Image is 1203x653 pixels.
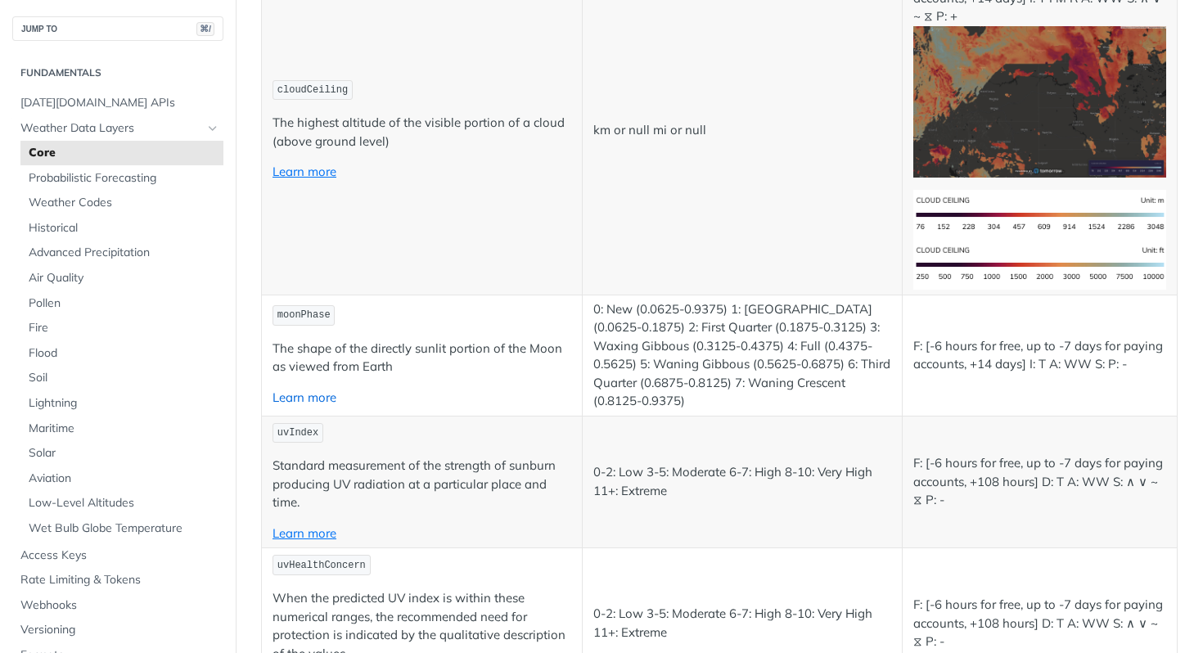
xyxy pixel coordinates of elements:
span: Solar [29,445,219,462]
span: Weather Codes [29,195,219,211]
p: 0-2: Low 3-5: Moderate 6-7: High 8-10: Very High 11+: Extreme [593,463,892,500]
a: Advanced Precipitation [20,241,223,265]
p: km or null mi or null [593,121,892,140]
span: uvHealthConcern [277,560,366,571]
span: ⌘/ [196,22,214,36]
p: 0: New (0.0625-0.9375) 1: [GEOGRAPHIC_DATA] (0.0625-0.1875) 2: First Quarter (0.1875-0.3125) 3: W... [593,300,892,411]
span: Lightning [29,395,219,412]
p: The highest altitude of the visible portion of a cloud (above ground level) [273,114,571,151]
span: Wet Bulb Globe Temperature [29,520,219,537]
span: Maritime [29,421,219,437]
span: Air Quality [29,270,219,286]
span: Aviation [29,471,219,487]
span: cloudCeiling [277,84,348,96]
a: Weather Data LayersHide subpages for Weather Data Layers [12,116,223,141]
a: Learn more [273,525,336,541]
h2: Fundamentals [12,65,223,80]
a: Weather Codes [20,191,223,215]
p: F: [-6 hours for free, up to -7 days for paying accounts, +108 hours] D: T A: WW S: ∧ ∨ ~ ⧖ P: - [913,454,1166,510]
span: Versioning [20,622,219,638]
p: 0-2: Low 3-5: Moderate 6-7: High 8-10: Very High 11+: Extreme [593,605,892,642]
a: Lightning [20,391,223,416]
a: Learn more [273,164,336,179]
a: Historical [20,216,223,241]
a: Access Keys [12,543,223,568]
a: Probabilistic Forecasting [20,166,223,191]
a: Versioning [12,618,223,642]
p: Standard measurement of the strength of sunburn producing UV radiation at a particular place and ... [273,457,571,512]
span: Webhooks [20,597,219,614]
button: Hide subpages for Weather Data Layers [206,122,219,135]
a: Maritime [20,417,223,441]
a: Rate Limiting & Tokens [12,568,223,592]
span: Core [29,145,219,161]
span: Probabilistic Forecasting [29,170,219,187]
a: Wet Bulb Globe Temperature [20,516,223,541]
span: Flood [29,345,219,362]
a: Flood [20,341,223,366]
span: Rate Limiting & Tokens [20,572,219,588]
p: The shape of the directly sunlit portion of the Moon as viewed from Earth [273,340,571,376]
a: Webhooks [12,593,223,618]
span: Advanced Precipitation [29,245,219,261]
span: uvIndex [277,427,318,439]
a: Core [20,141,223,165]
a: Pollen [20,291,223,316]
span: [DATE][DOMAIN_NAME] APIs [20,95,219,111]
a: Soil [20,366,223,390]
a: Low-Level Altitudes [20,491,223,516]
a: [DATE][DOMAIN_NAME] APIs [12,91,223,115]
a: Air Quality [20,266,223,290]
button: JUMP TO⌘/ [12,16,223,41]
span: Weather Data Layers [20,120,202,137]
span: Expand image [913,92,1166,108]
a: Aviation [20,466,223,491]
span: Fire [29,320,219,336]
a: Fire [20,316,223,340]
span: Access Keys [20,547,219,564]
a: Solar [20,441,223,466]
span: Expand image [913,255,1166,271]
span: Expand image [913,205,1166,221]
span: Low-Level Altitudes [29,495,219,511]
span: Soil [29,370,219,386]
a: Learn more [273,390,336,405]
p: F: [-6 hours for free, up to -7 days for paying accounts, +14 days] I: T A: WW S: P: - [913,337,1166,374]
p: F: [-6 hours for free, up to -7 days for paying accounts, +108 hours] D: T A: WW S: ∧ ∨ ~ ⧖ P: - [913,596,1166,651]
span: Historical [29,220,219,236]
span: Pollen [29,295,219,312]
span: moonPhase [277,309,331,321]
